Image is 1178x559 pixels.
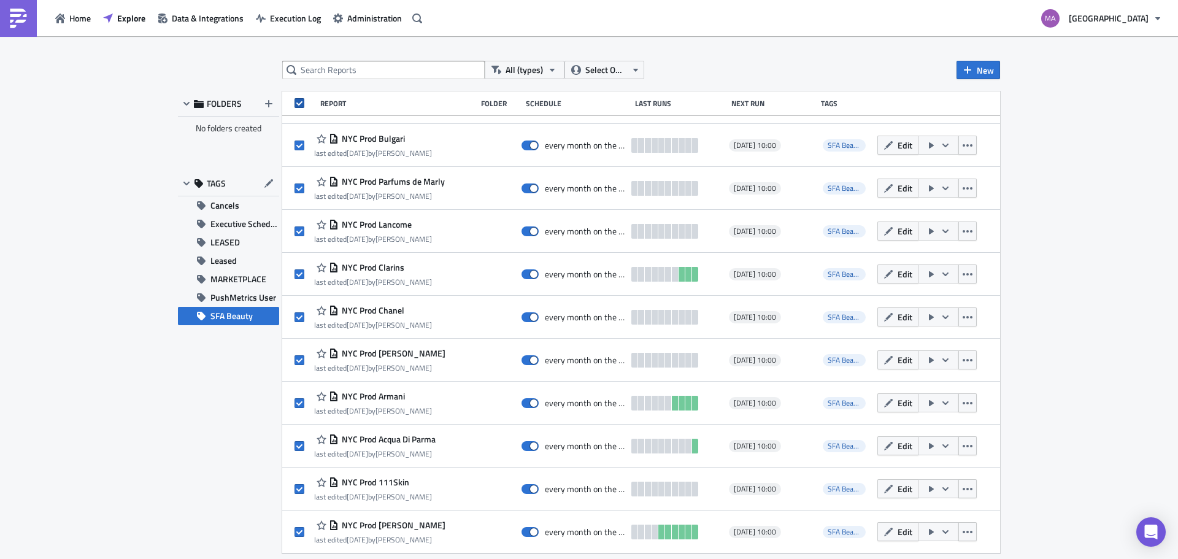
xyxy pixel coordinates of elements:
[339,477,409,488] span: NYC Prod 111Skin
[545,355,626,366] div: every month on the 6th
[877,307,918,326] button: Edit
[734,441,776,451] span: [DATE] 10:00
[339,520,445,531] span: NYC Prod Bobbi
[828,139,863,151] span: SFA Beauty
[877,479,918,498] button: Edit
[314,535,445,544] div: last edited by [PERSON_NAME]
[327,9,408,28] button: Administration
[152,9,250,28] a: Data & Integrations
[314,234,432,244] div: last edited by [PERSON_NAME]
[734,312,776,322] span: [DATE] 10:00
[828,397,863,409] span: SFA Beauty
[821,99,872,108] div: Tags
[898,310,912,323] span: Edit
[877,393,918,412] button: Edit
[97,9,152,28] a: Explore
[545,269,626,280] div: every month on the 6th
[282,61,485,79] input: Search Reports
[823,397,866,409] span: SFA Beauty
[898,396,912,409] span: Edit
[823,483,866,495] span: SFA Beauty
[210,196,239,215] span: Cancels
[347,362,368,374] time: 2025-09-23T13:57:27Z
[526,99,629,108] div: Schedule
[314,320,432,330] div: last edited by [PERSON_NAME]
[314,191,445,201] div: last edited by [PERSON_NAME]
[828,440,863,452] span: SFA Beauty
[178,252,279,270] button: Leased
[347,448,368,460] time: 2025-10-01T17:50:27Z
[823,311,866,323] span: SFA Beauty
[339,348,445,359] span: NYC Prod Augustinus Bader
[823,225,866,237] span: SFA Beauty
[178,117,279,140] div: No folders created
[1136,517,1166,547] div: Open Intercom Messenger
[506,63,543,77] span: All (types)
[977,64,994,77] span: New
[823,182,866,195] span: SFA Beauty
[210,288,276,307] span: PushMetrics User
[339,176,445,187] span: NYC Prod Parfums de Marly
[347,276,368,288] time: 2025-09-23T16:12:07Z
[635,99,725,108] div: Last Runs
[178,307,279,325] button: SFA Beauty
[314,277,432,287] div: last edited by [PERSON_NAME]
[347,12,402,25] span: Administration
[898,482,912,495] span: Edit
[828,182,863,194] span: SFA Beauty
[172,12,244,25] span: Data & Integrations
[898,139,912,152] span: Edit
[207,98,242,109] span: FOLDERS
[210,252,237,270] span: Leased
[545,140,626,151] div: every month on the 6th
[898,268,912,280] span: Edit
[823,139,866,152] span: SFA Beauty
[339,133,405,144] span: NYC Prod Bulgari
[178,215,279,233] button: Executive Schedule
[828,483,863,495] span: SFA Beauty
[877,522,918,541] button: Edit
[877,179,918,198] button: Edit
[898,182,912,195] span: Edit
[178,288,279,307] button: PushMetrics User
[734,398,776,408] span: [DATE] 10:00
[339,434,436,445] span: NYC Prod Acqua Di Parma
[485,61,564,79] button: All (types)
[545,484,626,495] div: every month on the 6th
[314,492,432,501] div: last edited by [PERSON_NAME]
[270,12,321,25] span: Execution Log
[898,353,912,366] span: Edit
[828,268,863,280] span: SFA Beauty
[250,9,327,28] button: Execution Log
[545,398,626,409] div: every month on the 6th
[339,262,404,273] span: NYC Prod Clarins
[877,222,918,241] button: Edit
[347,405,368,417] time: 2025-09-23T14:47:18Z
[734,226,776,236] span: [DATE] 10:00
[207,178,226,189] span: TAGS
[339,391,405,402] span: NYC Prod Armani
[347,534,368,546] time: 2025-09-29T18:18:54Z
[734,183,776,193] span: [DATE] 10:00
[898,225,912,237] span: Edit
[545,312,626,323] div: every month on the 6th
[347,491,368,503] time: 2025-09-29T19:27:02Z
[828,225,863,237] span: SFA Beauty
[69,12,91,25] span: Home
[545,226,626,237] div: every month on the 6th
[178,270,279,288] button: MARKETPLACE
[210,233,240,252] span: LEASED
[339,219,412,230] span: NYC Prod Lancome
[178,196,279,215] button: Cancels
[49,9,97,28] button: Home
[877,436,918,455] button: Edit
[828,526,863,538] span: SFA Beauty
[731,99,815,108] div: Next Run
[347,233,368,245] time: 2025-09-29T18:15:25Z
[877,136,918,155] button: Edit
[545,183,626,194] div: every month on the 6th
[585,63,626,77] span: Select Owner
